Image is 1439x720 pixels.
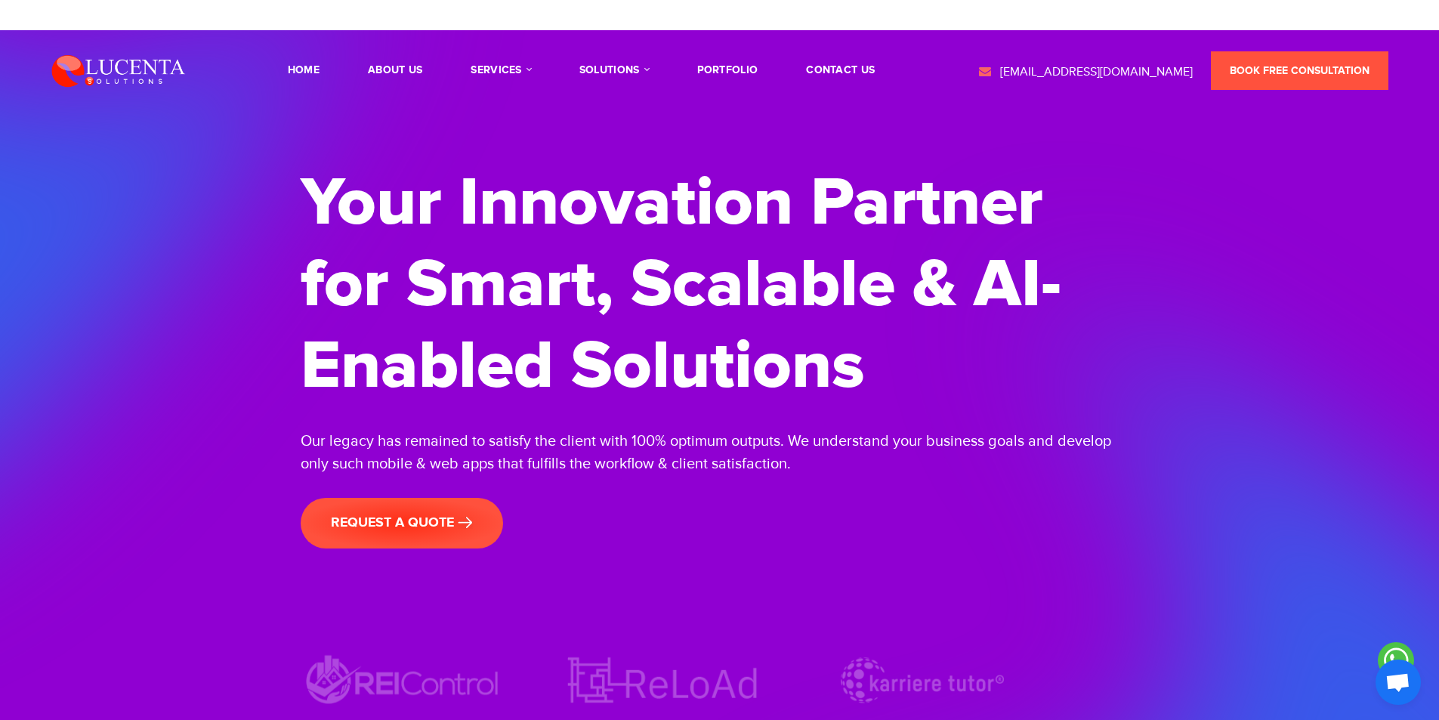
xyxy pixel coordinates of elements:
[301,650,505,710] img: REIControl
[301,430,1139,475] div: Our legacy has remained to satisfy the client with 100% optimum outputs. We understand your busin...
[471,65,530,76] a: services
[579,65,649,76] a: solutions
[820,650,1024,710] img: Karriere tutor
[331,515,473,531] span: request a quote
[458,517,473,529] img: banner-arrow.png
[301,162,1139,407] h1: Your Innovation Partner for Smart, Scalable & AI-Enabled Solutions
[301,498,503,548] a: request a quote
[1376,660,1421,705] div: Open chat
[560,650,764,710] img: ReLoAd
[697,65,758,76] a: portfolio
[806,65,875,76] a: contact us
[977,63,1193,82] a: [EMAIL_ADDRESS][DOMAIN_NAME]
[368,65,422,76] a: About Us
[51,53,186,88] img: Lucenta Solutions
[1211,51,1388,90] a: Book Free Consultation
[288,65,320,76] a: Home
[1230,64,1370,77] span: Book Free Consultation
